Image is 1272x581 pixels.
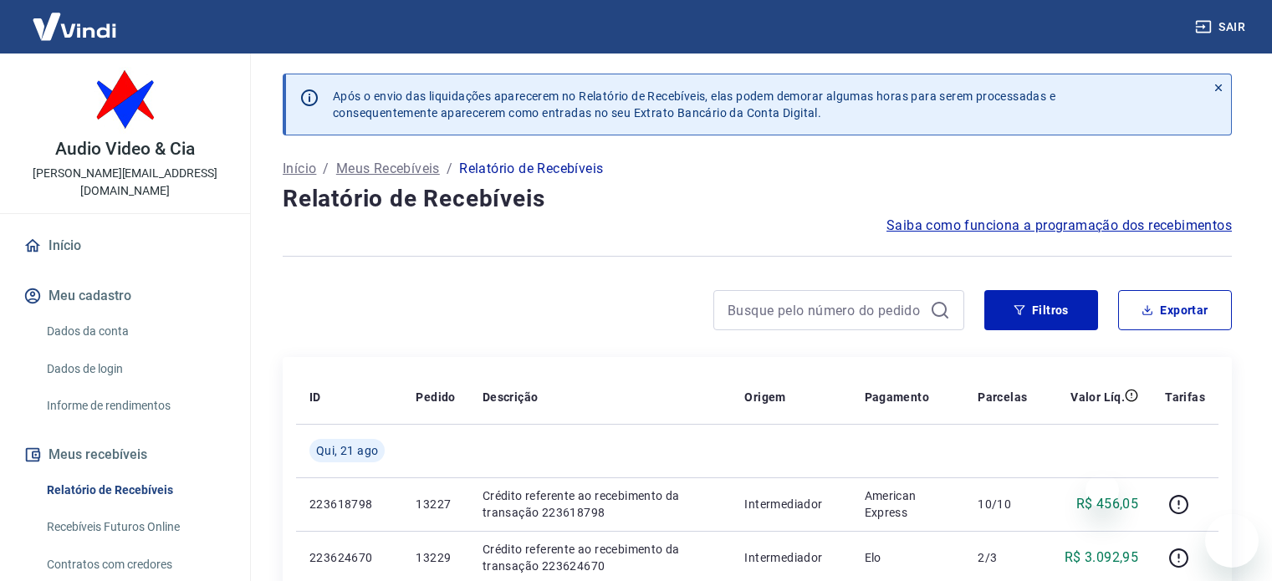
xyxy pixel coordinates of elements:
[744,549,837,566] p: Intermediador
[1070,389,1125,405] p: Valor Líq.
[744,389,785,405] p: Origem
[40,473,230,507] a: Relatório de Recebíveis
[483,389,539,405] p: Descrição
[1086,474,1119,507] iframe: Fechar mensagem
[416,496,455,512] p: 13227
[283,159,316,179] a: Início
[92,67,159,134] img: 781f5b06-a316-4b54-ab84-1b3890fb34ae.jpeg
[886,216,1232,236] a: Saiba como funciona a programação dos recebimentos
[416,389,455,405] p: Pedido
[447,159,452,179] p: /
[1118,290,1232,330] button: Exportar
[316,442,378,459] span: Qui, 21 ago
[1165,389,1205,405] p: Tarifas
[728,298,923,323] input: Busque pelo número do pedido
[309,389,321,405] p: ID
[333,88,1055,121] p: Após o envio das liquidações aparecerem no Relatório de Recebíveis, elas podem demorar algumas ho...
[309,549,389,566] p: 223624670
[323,159,329,179] p: /
[1205,514,1259,568] iframe: Botão para abrir a janela de mensagens
[459,159,603,179] p: Relatório de Recebíveis
[40,314,230,349] a: Dados da conta
[40,352,230,386] a: Dados de login
[483,487,718,521] p: Crédito referente ao recebimento da transação 223618798
[336,159,440,179] a: Meus Recebíveis
[978,549,1027,566] p: 2/3
[865,487,952,521] p: American Express
[40,389,230,423] a: Informe de rendimentos
[865,389,930,405] p: Pagamento
[416,549,455,566] p: 13229
[865,549,952,566] p: Elo
[984,290,1098,330] button: Filtros
[483,541,718,574] p: Crédito referente ao recebimento da transação 223624670
[20,227,230,264] a: Início
[1065,548,1138,568] p: R$ 3.092,95
[1192,12,1252,43] button: Sair
[20,1,129,52] img: Vindi
[283,182,1232,216] h4: Relatório de Recebíveis
[309,496,389,512] p: 223618798
[13,165,237,200] p: [PERSON_NAME][EMAIL_ADDRESS][DOMAIN_NAME]
[20,278,230,314] button: Meu cadastro
[20,436,230,473] button: Meus recebíveis
[40,510,230,544] a: Recebíveis Futuros Online
[1076,494,1139,514] p: R$ 456,05
[978,496,1027,512] p: 10/10
[978,389,1027,405] p: Parcelas
[744,496,837,512] p: Intermediador
[55,140,194,158] p: Audio Video & Cia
